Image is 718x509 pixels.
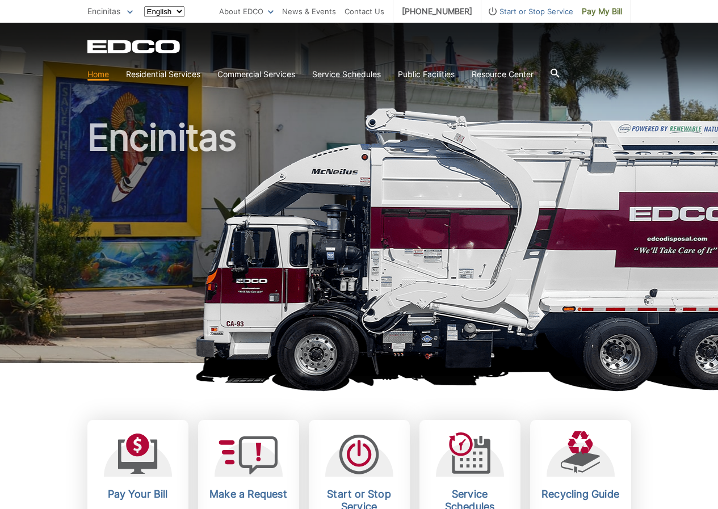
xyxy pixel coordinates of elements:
a: Resource Center [472,68,534,81]
h2: Pay Your Bill [96,488,180,500]
a: Public Facilities [398,68,455,81]
select: Select a language [144,6,184,17]
a: EDCD logo. Return to the homepage. [87,40,182,53]
a: News & Events [282,5,336,18]
h1: Encinitas [87,119,631,368]
span: Pay My Bill [582,5,622,18]
h2: Recycling Guide [539,488,623,500]
a: Residential Services [126,68,200,81]
a: Contact Us [345,5,384,18]
a: Service Schedules [312,68,381,81]
a: Commercial Services [217,68,295,81]
h2: Make a Request [207,488,291,500]
span: Encinitas [87,6,120,16]
a: About EDCO [219,5,274,18]
a: Home [87,68,109,81]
